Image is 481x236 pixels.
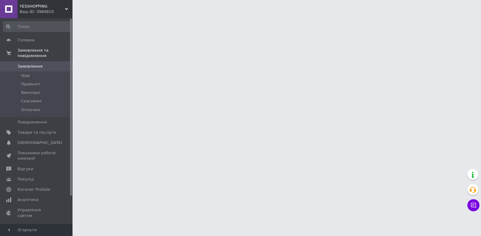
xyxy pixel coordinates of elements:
span: Відгуки [18,166,33,172]
span: Прийняті [21,81,40,87]
button: Чат з покупцем [467,199,479,211]
span: YESSHOPPING [20,4,65,9]
span: Повідомлення [18,120,47,125]
span: Нові [21,73,30,78]
div: Ваш ID: 3960810 [20,9,73,14]
span: Виконані [21,90,40,95]
span: Замовлення [18,64,43,69]
span: [DEMOGRAPHIC_DATA] [18,140,62,145]
span: Замовлення та повідомлення [18,48,73,59]
span: Покупці [18,177,34,182]
span: Показники роботи компанії [18,150,56,161]
input: Пошук [3,21,71,32]
span: Скасовані [21,98,42,104]
span: Управління сайтом [18,207,56,218]
span: Оплачені [21,107,40,113]
span: Гаманець компанії [18,223,56,234]
span: Аналітика [18,197,38,203]
span: Товари та послуги [18,130,56,135]
span: Каталог ProSale [18,187,50,192]
span: Головна [18,37,34,43]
